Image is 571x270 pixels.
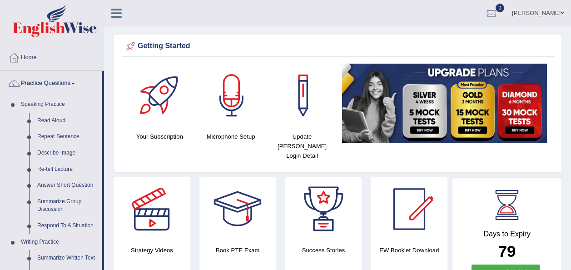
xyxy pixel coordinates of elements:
[0,71,102,94] a: Practice Questions
[33,129,102,145] a: Repeat Sentence
[33,161,102,178] a: Re-tell Lecture
[498,242,516,260] b: 79
[0,45,104,68] a: Home
[371,245,447,255] h4: EW Booklet Download
[17,96,102,113] a: Speaking Practice
[33,177,102,194] a: Answer Short Question
[33,194,102,218] a: Summarize Group Discussion
[124,40,551,53] div: Getting Started
[462,230,551,238] h4: Days to Expiry
[271,132,333,160] h4: Update [PERSON_NAME] Login Detail
[33,145,102,161] a: Describe Image
[199,245,276,255] h4: Book PTE Exam
[33,250,102,266] a: Summarize Written Text
[129,132,191,141] h4: Your Subscription
[285,245,362,255] h4: Success Stories
[496,4,505,12] span: 0
[200,132,262,141] h4: Microphone Setup
[33,113,102,129] a: Read Aloud
[17,234,102,250] a: Writing Practice
[342,64,547,143] img: small5.jpg
[33,218,102,234] a: Respond To A Situation
[114,245,190,255] h4: Strategy Videos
